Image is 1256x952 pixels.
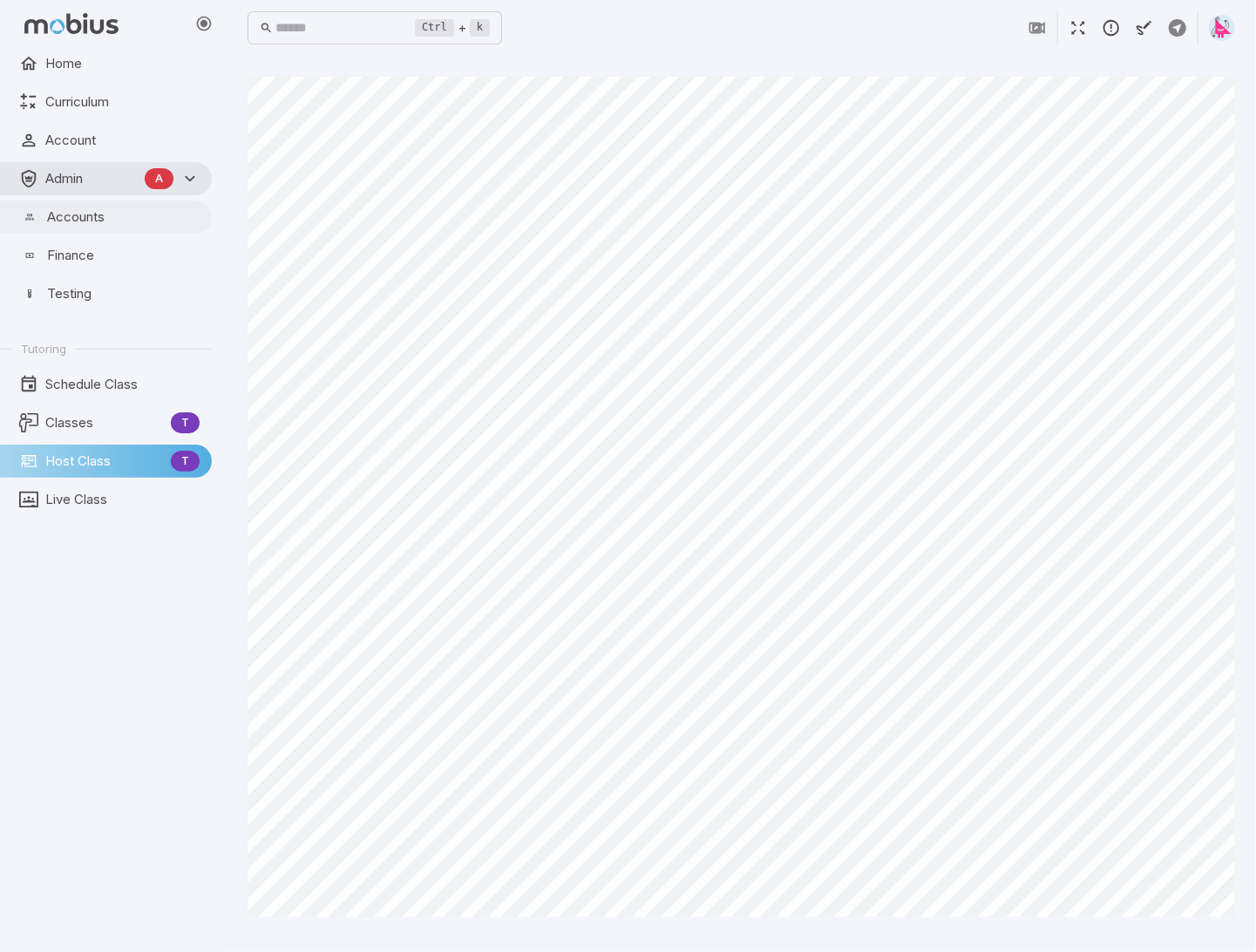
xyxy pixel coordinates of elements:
[45,92,200,112] span: Curriculum
[45,169,138,188] span: Admin
[1128,11,1161,44] button: Start Drawing on Questions
[47,207,200,227] span: Accounts
[415,19,454,37] kbd: Ctrl
[1095,11,1128,44] button: Report an Issue
[47,246,200,265] span: Finance
[45,54,200,73] span: Home
[47,284,200,303] span: Testing
[45,131,200,150] span: Account
[171,414,200,432] span: T
[45,490,200,509] span: Live Class
[45,452,164,471] span: Host Class
[45,413,164,432] span: Classes
[45,375,200,394] span: Schedule Class
[1021,11,1054,44] button: Join in Zoom Client
[21,341,66,357] span: Tutoring
[470,19,490,37] kbd: k
[1062,11,1095,44] button: Fullscreen Game
[145,170,173,187] span: A
[171,452,200,470] span: T
[1161,11,1194,44] button: Create Activity
[1209,15,1235,41] img: right-triangle.svg
[415,17,490,38] div: +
